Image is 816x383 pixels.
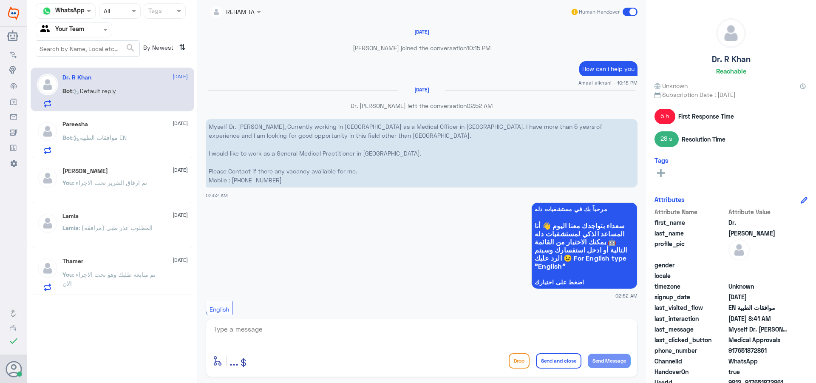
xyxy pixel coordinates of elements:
[179,40,186,54] i: ⇅
[728,292,790,301] span: 2025-08-16T18:40:31.453Z
[678,112,734,121] span: First Response Time
[40,23,53,36] img: yourTeam.svg
[728,218,790,227] span: Dr.
[654,218,727,227] span: first_name
[62,179,73,186] span: You
[147,6,162,17] div: Tags
[62,74,91,81] h5: Dr. R Khan
[62,134,72,141] span: Bot
[173,211,188,219] span: [DATE]
[728,282,790,291] span: Unknown
[173,119,188,127] span: [DATE]
[654,335,727,344] span: last_clicked_button
[654,196,685,203] h6: Attributes
[654,314,727,323] span: last_interaction
[229,351,238,370] button: ...
[398,87,445,93] h6: [DATE]
[467,102,493,109] span: 02:52 AM
[654,346,727,355] span: phone_number
[728,239,750,261] img: defaultAdmin.png
[728,335,790,344] span: Medical Approvals
[579,61,637,76] p: 16/8/2025, 10:15 PM
[654,156,669,164] h6: Tags
[728,346,790,355] span: 917651872861
[37,167,58,189] img: defaultAdmin.png
[73,179,147,186] span: : تم ارفاق التقرير تحت الاجراء
[728,314,790,323] span: 2025-08-17T05:41:46.8556628Z
[36,41,139,56] input: Search by Name, Local etc…
[728,303,790,312] span: موافقات الطبية EN
[716,67,746,75] h6: Reachable
[62,271,73,278] span: You
[717,19,745,48] img: defaultAdmin.png
[535,279,634,286] span: اضغط على اختيارك
[206,193,228,198] span: 02:52 AM
[654,81,688,90] span: Unknown
[615,292,637,299] span: 02:52 AM
[654,367,727,376] span: HandoverOn
[62,224,79,231] span: Lamia
[728,261,790,270] span: null
[654,271,727,280] span: locale
[62,271,156,287] span: : تم متابعة طلبك وهو تحت الاجراء الان
[467,44,490,51] span: 10:15 PM
[125,43,136,53] span: search
[588,354,631,368] button: Send Message
[62,258,83,265] h5: Thamer
[728,367,790,376] span: true
[206,119,637,187] p: 17/8/2025, 2:52 AM
[654,325,727,334] span: last_message
[6,361,22,377] button: Avatar
[8,6,19,20] img: Widebot Logo
[728,357,790,366] span: 2
[37,74,58,95] img: defaultAdmin.png
[728,325,790,334] span: Myself Dr. Rafi Khan, Currently working in India as a Medical Officer in Government Hospital. I h...
[173,256,188,264] span: [DATE]
[8,336,19,346] i: check
[62,87,72,94] span: Bot
[509,353,530,369] button: Drop
[578,79,637,86] span: Amaal alknani - 10:15 PM
[62,167,108,175] h5: Osama Mansour
[682,135,725,144] span: Resolution Time
[37,121,58,142] img: defaultAdmin.png
[654,109,675,124] span: 5 h
[535,206,634,213] span: مرحباً بك في مستشفيات دله
[728,229,790,238] span: R Khan
[536,353,581,369] button: Send and close
[72,87,116,94] span: : Default reply
[140,40,176,57] span: By Newest
[712,54,751,64] h5: Dr. R Khan
[229,353,238,368] span: ...
[654,282,727,291] span: timezone
[654,239,727,259] span: profile_pic
[654,90,807,99] span: Subscription Date : [DATE]
[62,121,88,128] h5: Pareesha
[40,5,53,17] img: whatsapp.png
[72,134,127,141] span: : موافقات الطبية EN
[654,357,727,366] span: ChannelId
[173,73,188,80] span: [DATE]
[125,41,136,55] button: search
[79,224,153,231] span: : المطلوب عذر طبي (مرافقه)
[173,166,188,174] span: [DATE]
[206,43,637,52] p: [PERSON_NAME] joined the conversation
[206,101,637,110] p: Dr. [PERSON_NAME] left the conversation
[62,213,79,220] h5: Lamia
[37,213,58,234] img: defaultAdmin.png
[535,221,634,270] span: سعداء بتواجدك معنا اليوم 👋 أنا المساعد الذكي لمستشفيات دله 🤖 يمكنك الاختيار من القائمة التالية أو...
[210,306,229,313] span: English
[654,261,727,270] span: gender
[37,258,58,279] img: defaultAdmin.png
[654,229,727,238] span: last_name
[579,8,620,16] span: Human Handover
[654,303,727,312] span: last_visited_flow
[654,292,727,301] span: signup_date
[654,207,727,216] span: Attribute Name
[728,271,790,280] span: null
[398,29,445,35] h6: [DATE]
[654,131,679,147] span: 28 s
[728,207,790,216] span: Attribute Value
